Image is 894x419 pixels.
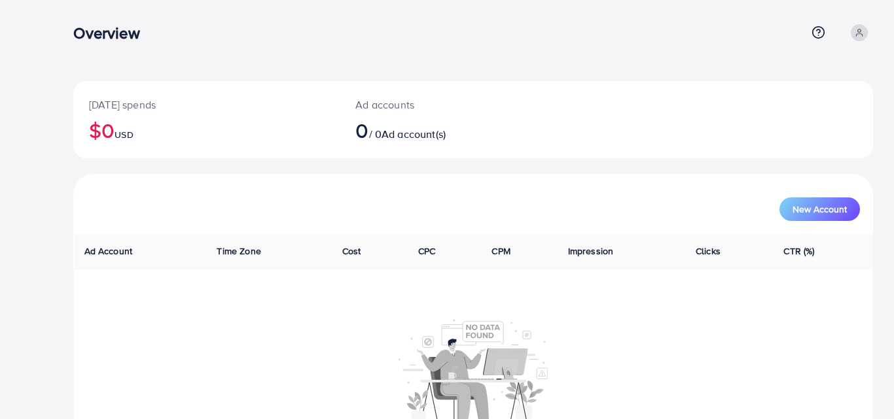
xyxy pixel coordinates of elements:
[355,115,368,145] span: 0
[783,244,814,258] span: CTR (%)
[73,24,150,42] h3: Overview
[89,118,324,142] h2: $0
[382,127,446,141] span: Ad account(s)
[696,244,721,258] span: Clicks
[418,244,435,258] span: CPC
[779,197,860,221] button: New Account
[793,205,847,214] span: New Account
[89,97,324,112] p: [DATE] spends
[115,128,133,141] span: USD
[492,244,510,258] span: CPM
[217,244,260,258] span: Time Zone
[342,244,361,258] span: Cost
[84,244,133,258] span: Ad Account
[355,97,524,112] p: Ad accounts
[355,118,524,142] h2: / 0
[568,244,614,258] span: Impression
